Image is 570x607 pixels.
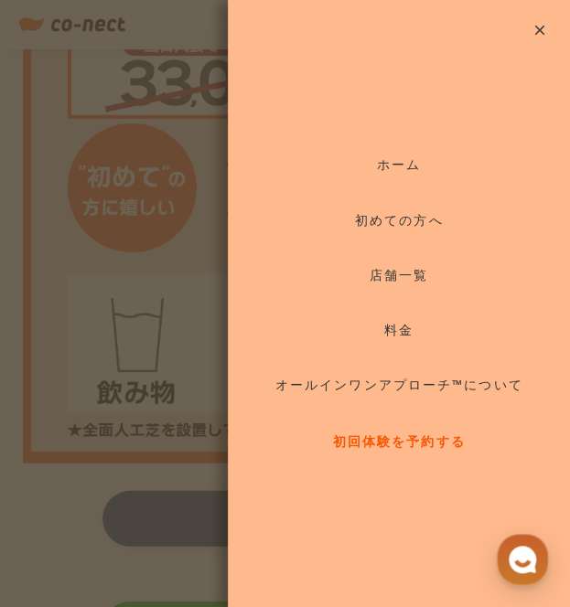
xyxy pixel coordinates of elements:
a: 初回体験を予約する [228,412,570,471]
a: 設定 [236,455,351,501]
span: ホーム [47,483,80,497]
a: オールインワンアプローチ™について [228,357,570,412]
span: チャット [156,484,200,498]
a: 店舗一覧 [228,248,570,303]
a: 料金 [228,303,570,357]
span: 設定 [283,483,305,497]
a: 初めての方へ [228,193,570,248]
a: チャット [121,455,236,501]
a: ホーム [228,136,570,193]
a: ホーム [5,455,121,501]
